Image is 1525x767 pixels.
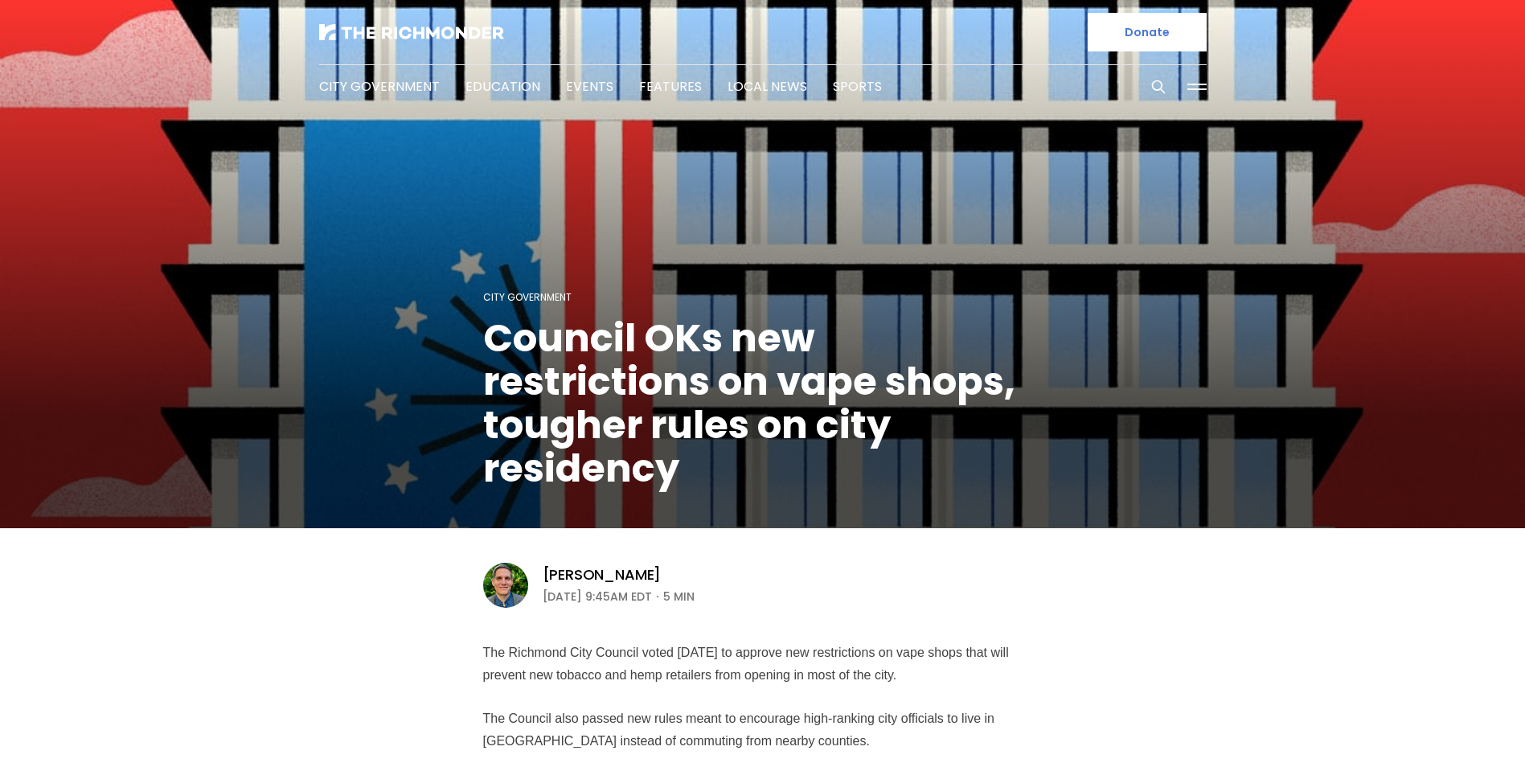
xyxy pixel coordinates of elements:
a: City Government [483,290,572,304]
span: 5 min [663,587,695,606]
a: Local News [728,77,807,96]
a: Events [566,77,613,96]
img: Graham Moomaw [483,563,528,608]
a: City Government [319,77,440,96]
h1: Council OKs new restrictions on vape shops, tougher rules on city residency [483,317,1043,490]
img: The Richmonder [319,24,504,40]
p: The Council also passed new rules meant to encourage high-ranking city officials to live in [GEOG... [483,708,1043,753]
time: [DATE] 9:45AM EDT [543,587,652,606]
a: Sports [833,77,882,96]
button: Search this site [1146,75,1170,99]
a: Donate [1088,13,1207,51]
a: Features [639,77,702,96]
iframe: portal-trigger [1389,688,1525,767]
a: [PERSON_NAME] [543,565,662,584]
a: Education [465,77,540,96]
p: The Richmond City Council voted [DATE] to approve new restrictions on vape shops that will preven... [483,642,1043,687]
